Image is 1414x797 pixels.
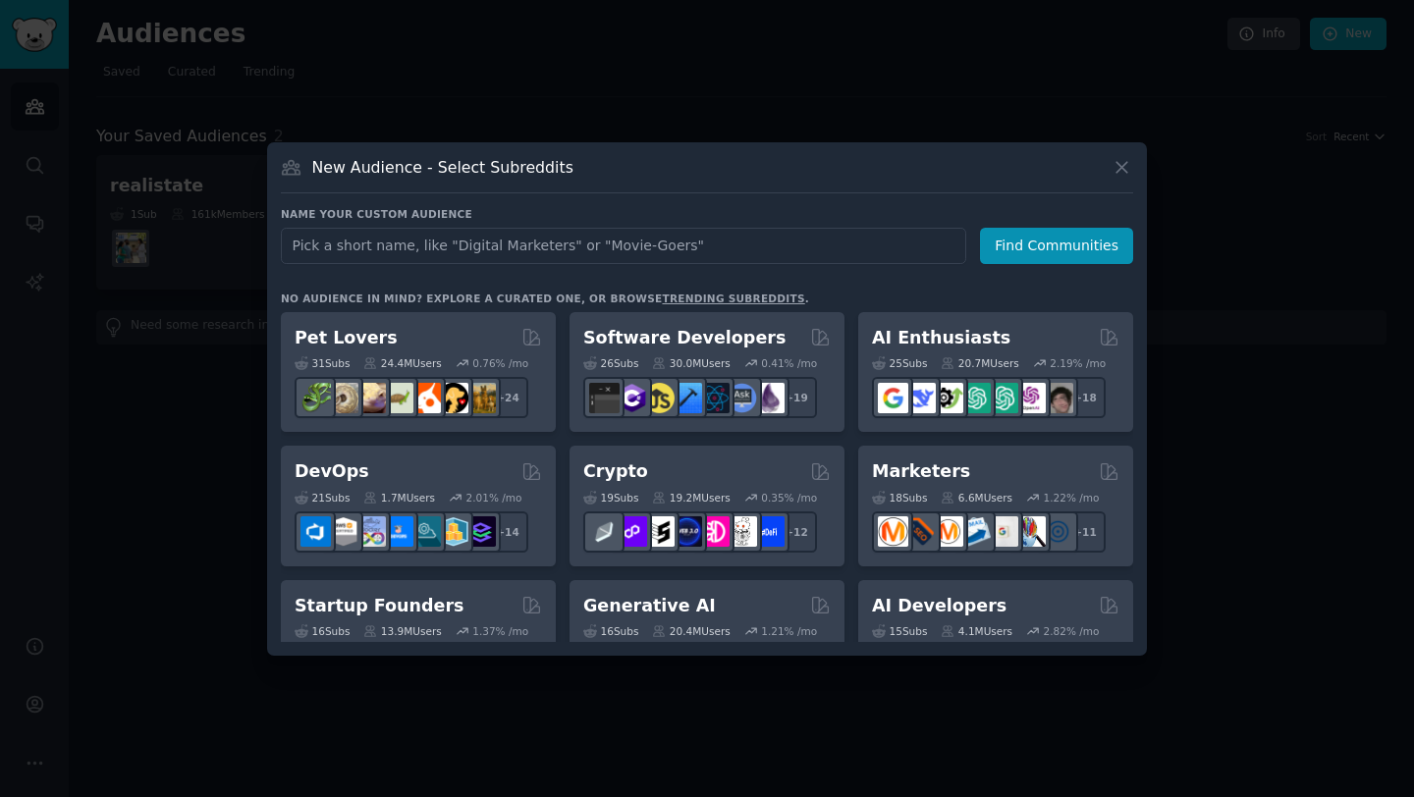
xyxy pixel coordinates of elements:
[941,624,1012,638] div: 4.1M Users
[583,326,786,350] h2: Software Developers
[941,491,1012,505] div: 6.6M Users
[617,516,647,547] img: 0xPolygon
[644,516,675,547] img: ethstaker
[355,383,386,413] img: leopardgeckos
[960,383,991,413] img: chatgpt_promptDesign
[583,624,638,638] div: 16 Sub s
[295,594,463,618] h2: Startup Founders
[672,516,702,547] img: web3
[487,377,528,418] div: + 24
[988,383,1018,413] img: chatgpt_prompts_
[988,516,1018,547] img: googleads
[662,292,804,304] a: trending subreddits
[487,511,528,553] div: + 14
[878,383,908,413] img: GoogleGeminiAI
[644,383,675,413] img: learnjavascript
[905,516,936,547] img: bigseo
[761,356,817,370] div: 0.41 % /mo
[933,383,963,413] img: AItoolsCatalog
[1043,383,1073,413] img: ArtificalIntelligence
[300,516,331,547] img: azuredevops
[872,491,927,505] div: 18 Sub s
[583,594,716,618] h2: Generative AI
[941,356,1018,370] div: 20.7M Users
[281,292,809,305] div: No audience in mind? Explore a curated one, or browse .
[363,356,441,370] div: 24.4M Users
[355,516,386,547] img: Docker_DevOps
[652,356,730,370] div: 30.0M Users
[761,491,817,505] div: 0.35 % /mo
[652,491,730,505] div: 19.2M Users
[295,491,350,505] div: 21 Sub s
[872,459,970,484] h2: Marketers
[295,326,398,350] h2: Pet Lovers
[1064,511,1106,553] div: + 11
[466,491,522,505] div: 2.01 % /mo
[672,383,702,413] img: iOSProgramming
[1043,516,1073,547] img: OnlineMarketing
[472,624,528,638] div: 1.37 % /mo
[465,516,496,547] img: PlatformEngineers
[754,383,785,413] img: elixir
[363,491,435,505] div: 1.7M Users
[980,228,1133,264] button: Find Communities
[281,228,966,264] input: Pick a short name, like "Digital Marketers" or "Movie-Goers"
[383,516,413,547] img: DevOpsLinks
[699,383,730,413] img: reactnative
[295,624,350,638] div: 16 Sub s
[933,516,963,547] img: AskMarketing
[410,516,441,547] img: platformengineering
[438,383,468,413] img: PetAdvice
[699,516,730,547] img: defiblockchain
[1044,624,1100,638] div: 2.82 % /mo
[295,459,369,484] h2: DevOps
[1044,491,1100,505] div: 1.22 % /mo
[872,594,1006,618] h2: AI Developers
[438,516,468,547] img: aws_cdk
[872,624,927,638] div: 15 Sub s
[905,383,936,413] img: DeepSeek
[583,459,648,484] h2: Crypto
[583,356,638,370] div: 26 Sub s
[328,383,358,413] img: ballpython
[652,624,730,638] div: 20.4M Users
[776,511,817,553] div: + 12
[583,491,638,505] div: 19 Sub s
[410,383,441,413] img: cockatiel
[1064,377,1106,418] div: + 18
[727,516,757,547] img: CryptoNews
[872,356,927,370] div: 25 Sub s
[1015,516,1046,547] img: MarketingResearch
[960,516,991,547] img: Emailmarketing
[328,516,358,547] img: AWS_Certified_Experts
[761,624,817,638] div: 1.21 % /mo
[754,516,785,547] img: defi_
[589,383,620,413] img: software
[312,157,573,178] h3: New Audience - Select Subreddits
[776,377,817,418] div: + 19
[878,516,908,547] img: content_marketing
[295,356,350,370] div: 31 Sub s
[465,383,496,413] img: dogbreed
[300,383,331,413] img: herpetology
[363,624,441,638] div: 13.9M Users
[383,383,413,413] img: turtle
[1015,383,1046,413] img: OpenAIDev
[589,516,620,547] img: ethfinance
[872,326,1010,350] h2: AI Enthusiasts
[1050,356,1106,370] div: 2.19 % /mo
[617,383,647,413] img: csharp
[727,383,757,413] img: AskComputerScience
[472,356,528,370] div: 0.76 % /mo
[281,207,1133,221] h3: Name your custom audience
